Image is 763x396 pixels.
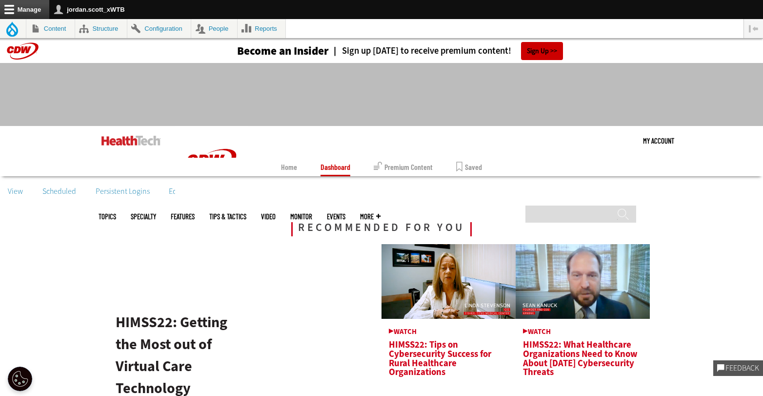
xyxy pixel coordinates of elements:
span: Specialty [131,213,156,220]
a: Home [281,158,297,176]
a: Tips & Tactics [209,213,246,220]
img: Linda Stevenson [381,244,516,319]
a: Dashboard [321,158,350,176]
span: More [360,213,381,220]
a: Events [327,213,345,220]
a: Saved [456,158,482,176]
a: Features [171,213,195,220]
a: Sign Up [521,42,563,60]
img: Home [175,126,248,198]
div: User menu [643,126,674,155]
a: HIMSS22: Tips on Cybersecurity Success for Rural Healthcare Organizations [389,328,508,378]
a: HIMSS22: What Healthcare Organizations Need to Know About [DATE] Cybersecurity Threats [523,328,643,378]
img: Home [101,136,161,146]
h3: Become an Insider [237,45,329,57]
a: My Account [643,126,674,155]
div: Cookie Settings [8,367,32,391]
a: Scheduled [35,184,84,199]
button: Open Preferences [8,367,32,391]
a: Video [261,213,276,220]
span: Feedback [724,364,759,372]
iframe: advertisement [204,73,559,117]
a: Sign up [DATE] to receive premium content! [329,46,511,56]
a: Reports [238,19,286,38]
a: Become an Insider [201,45,329,57]
a: Structure [75,19,127,38]
a: Content [26,19,75,38]
span: Topics [99,213,116,220]
a: CDW [175,190,248,201]
a: People [191,19,237,38]
a: Premium Content [374,158,433,176]
a: MonITor [290,213,312,220]
a: Persistent Logins [88,184,158,199]
img: Sean Kanuck [516,244,650,319]
button: Vertical orientation [744,19,763,38]
a: Configuration [127,19,191,38]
